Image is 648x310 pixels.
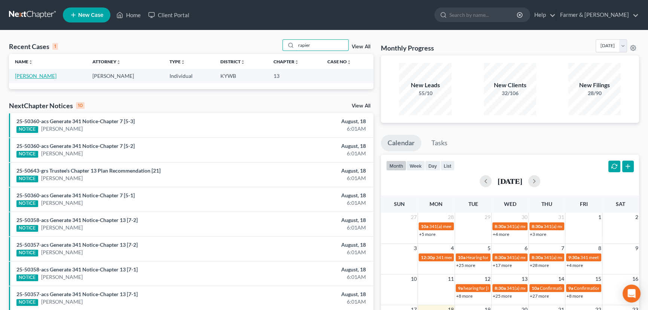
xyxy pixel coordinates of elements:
div: August, 18 [254,192,366,199]
td: [PERSON_NAME] [86,69,164,83]
a: +5 more [419,231,435,237]
i: unfold_more [294,60,299,64]
a: +4 more [566,262,583,268]
span: 12 [484,274,491,283]
span: 10a [421,224,428,229]
div: 1 [52,43,58,50]
span: 8:30a [495,255,506,260]
a: 25-50358-acs Generate 341 Notice-Chapter 13 [7-1] [16,266,138,273]
div: 55/10 [399,89,452,97]
i: unfold_more [241,60,245,64]
a: +27 more [530,293,549,299]
span: 2 [635,213,639,222]
span: 7 [560,244,565,253]
div: 6:01AM [254,150,366,157]
span: 1 [597,213,602,222]
a: +25 more [456,262,475,268]
span: 8:30a [495,285,506,291]
span: Mon [430,201,443,207]
a: 25-50358-acs Generate 341 Notice-Chapter 13 [7-2] [16,217,138,223]
span: 15 [594,274,602,283]
span: 341 meeting for [PERSON_NAME] [580,255,647,260]
span: 8:30a [532,224,543,229]
a: Chapterunfold_more [273,59,299,64]
a: Home [113,8,144,22]
h2: [DATE] [498,177,522,185]
div: NextChapter Notices [9,101,85,110]
span: 27 [410,213,418,222]
div: 6:01AM [254,298,366,306]
a: +25 more [493,293,512,299]
span: 341(a) meeting for [PERSON_NAME] [544,255,616,260]
td: KYWB [214,69,268,83]
input: Search by name... [296,40,348,51]
button: list [440,161,455,171]
span: 14 [557,274,565,283]
div: 6:01AM [254,199,366,207]
a: [PERSON_NAME] [41,224,83,231]
a: [PERSON_NAME] [41,273,83,281]
span: 6 [524,244,528,253]
button: week [406,161,425,171]
div: 6:01AM [254,224,366,231]
span: New Case [78,12,103,18]
span: Hearing for [PERSON_NAME] [466,255,525,260]
span: 31 [557,213,565,222]
a: Districtunfold_more [220,59,245,64]
a: Farmer & [PERSON_NAME] [556,8,639,22]
div: NOTICE [16,299,38,306]
span: 341 meeting for [PERSON_NAME]-[GEOGRAPHIC_DATA] [436,255,550,260]
div: NOTICE [16,176,38,182]
a: View All [352,44,370,49]
a: Nameunfold_more [15,59,33,64]
div: August, 18 [254,291,366,298]
div: NOTICE [16,225,38,232]
a: [PERSON_NAME] [15,73,56,79]
span: Sun [394,201,405,207]
td: Individual [163,69,214,83]
a: Calendar [381,135,421,151]
span: 30 [521,213,528,222]
div: August, 18 [254,216,366,224]
div: 6:01AM [254,125,366,133]
div: NOTICE [16,151,38,158]
div: NOTICE [16,250,38,256]
div: Open Intercom Messenger [623,285,641,303]
span: 16 [632,274,639,283]
span: 9a [458,285,463,291]
div: NOTICE [16,274,38,281]
a: 25-50360-acs Generate 341 Notice-Chapter 7 [5-1] [16,192,135,198]
div: August, 18 [254,118,366,125]
a: +8 more [456,293,473,299]
span: 9:30a [568,255,580,260]
div: NOTICE [16,200,38,207]
a: 25-50643-grs Trustee's Chapter 13 Plan Recommendation [21] [16,167,161,174]
span: 8 [597,244,602,253]
span: 341(a) meeting for [PERSON_NAME] [507,224,579,229]
div: 32/106 [484,89,536,97]
div: Recent Cases [9,42,58,51]
a: [PERSON_NAME] [41,150,83,157]
i: unfold_more [347,60,351,64]
a: [PERSON_NAME] [41,125,83,133]
a: [PERSON_NAME] [41,199,83,207]
span: 10a [458,255,465,260]
a: 25-50360-acs Generate 341 Notice-Chapter 7 [5-3] [16,118,135,124]
span: 8:30a [532,255,543,260]
h3: Monthly Progress [381,43,434,52]
a: +4 more [493,231,509,237]
a: [PERSON_NAME] [41,249,83,256]
a: +8 more [566,293,583,299]
span: 13 [521,274,528,283]
a: Case Nounfold_more [327,59,351,64]
div: August, 18 [254,167,366,174]
span: 341(a) meeting for [PERSON_NAME] [429,224,501,229]
a: +28 more [530,262,549,268]
a: [PERSON_NAME] [41,298,83,306]
a: 25-50357-acs Generate 341 Notice-Chapter 13 [7-2] [16,241,138,248]
a: Help [531,8,556,22]
div: NOTICE [16,126,38,133]
span: 341(a) meeting for [PERSON_NAME] & [PERSON_NAME] [507,285,618,291]
div: 6:01AM [254,249,366,256]
input: Search by name... [449,8,518,22]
